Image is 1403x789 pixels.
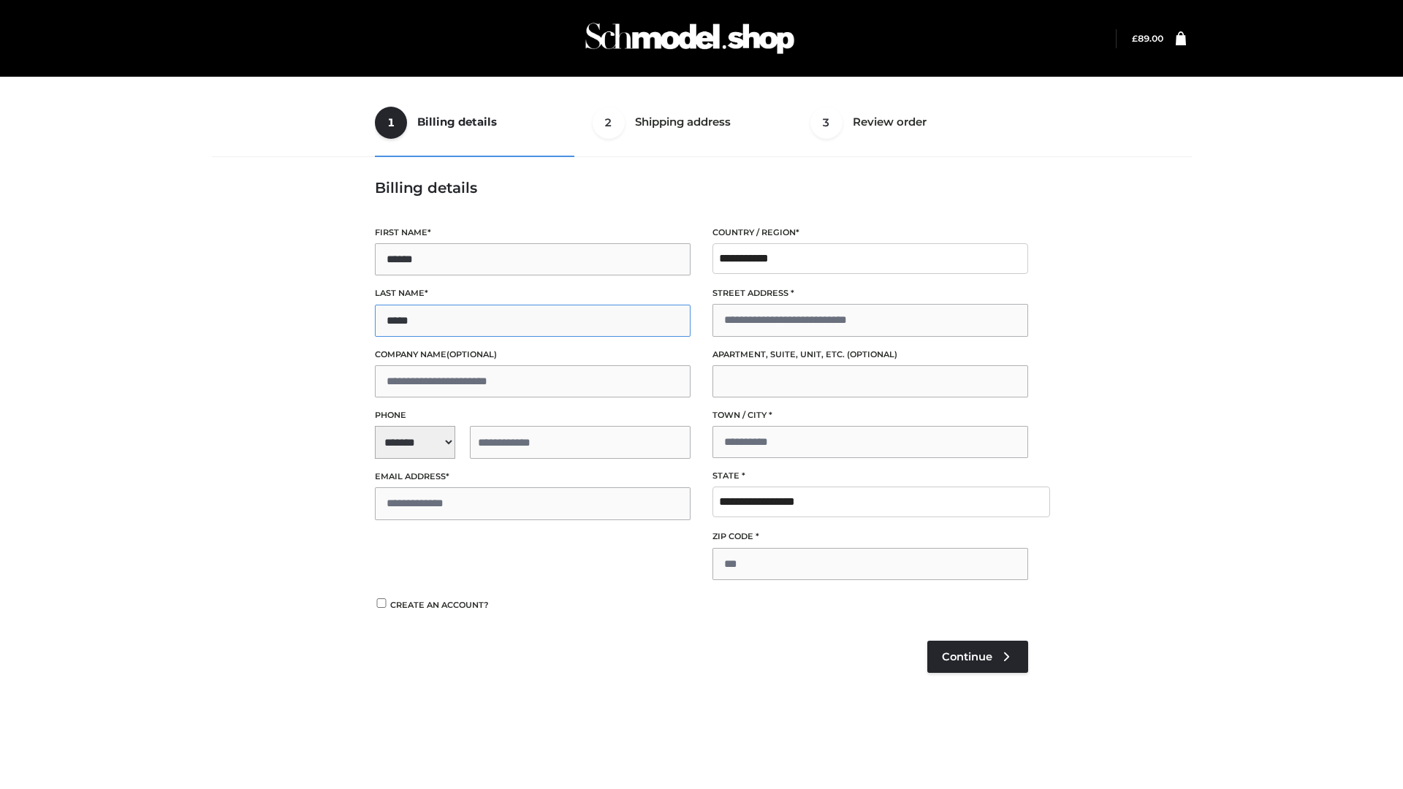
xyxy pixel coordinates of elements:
label: Email address [375,470,691,484]
span: Create an account? [390,600,489,610]
a: Continue [927,641,1028,673]
label: Street address [712,286,1028,300]
label: First name [375,226,691,240]
input: Create an account? [375,598,388,608]
a: £89.00 [1132,33,1163,44]
label: State [712,469,1028,483]
label: ZIP Code [712,530,1028,544]
bdi: 89.00 [1132,33,1163,44]
h3: Billing details [375,179,1028,197]
label: Country / Region [712,226,1028,240]
label: Last name [375,286,691,300]
label: Apartment, suite, unit, etc. [712,348,1028,362]
label: Town / City [712,408,1028,422]
label: Phone [375,408,691,422]
label: Company name [375,348,691,362]
span: (optional) [847,349,897,359]
img: Schmodel Admin 964 [580,9,799,67]
span: Continue [942,650,992,663]
span: £ [1132,33,1138,44]
span: (optional) [446,349,497,359]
